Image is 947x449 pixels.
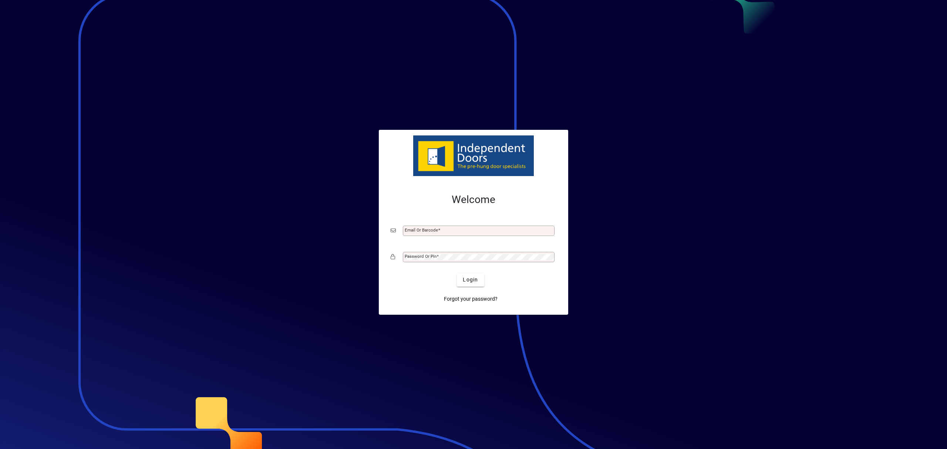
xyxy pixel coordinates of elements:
h2: Welcome [391,193,556,206]
span: Forgot your password? [444,295,498,303]
mat-label: Password or Pin [405,254,437,259]
a: Forgot your password? [441,293,501,306]
button: Login [457,273,484,287]
mat-label: Email or Barcode [405,227,438,233]
span: Login [463,276,478,284]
